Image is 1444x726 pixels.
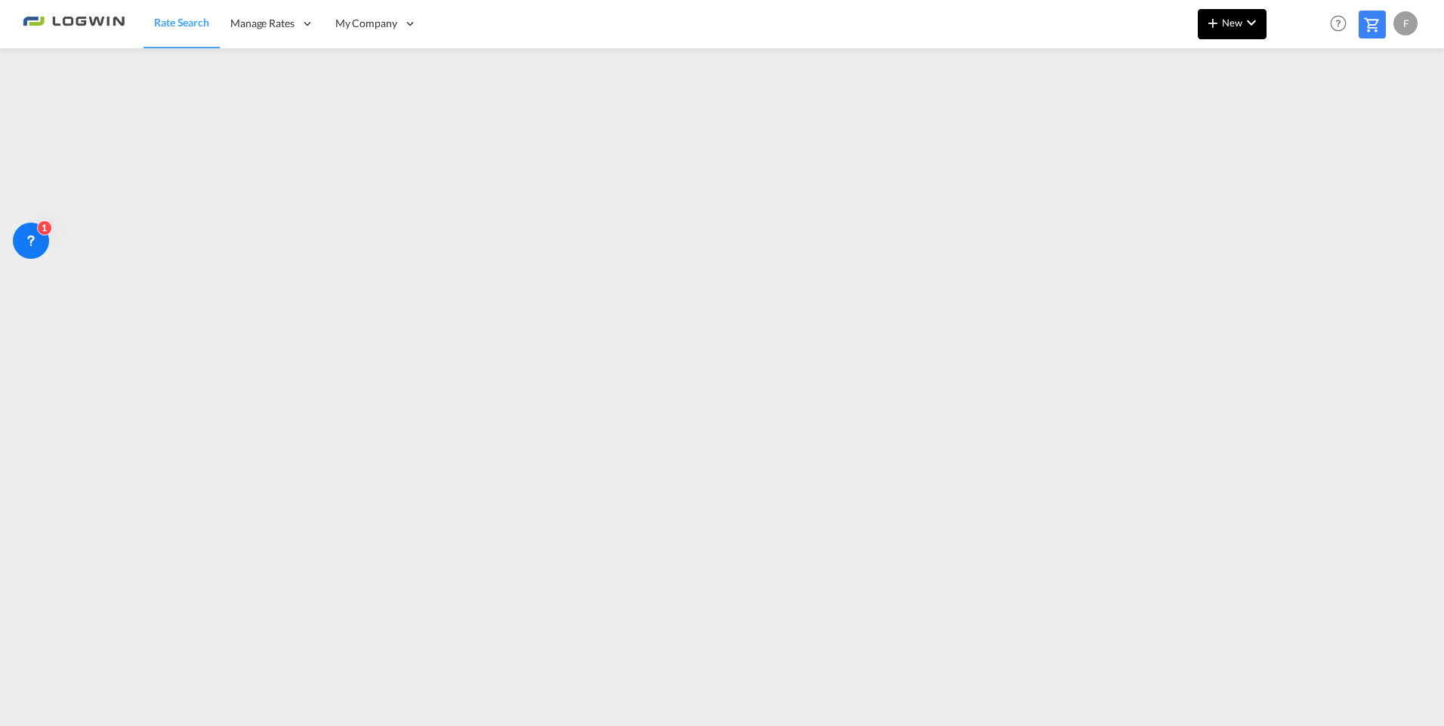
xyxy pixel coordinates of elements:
button: icon-plus 400-fgNewicon-chevron-down [1198,9,1267,39]
md-icon: icon-chevron-down [1242,14,1260,32]
md-icon: icon-plus 400-fg [1204,14,1222,32]
div: Help [1325,11,1359,38]
img: 2761ae10d95411efa20a1f5e0282d2d7.png [23,7,125,41]
div: F [1393,11,1418,35]
span: My Company [335,16,397,31]
span: Rate Search [154,16,209,29]
span: New [1204,17,1260,29]
span: Help [1325,11,1351,36]
span: Manage Rates [230,16,295,31]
